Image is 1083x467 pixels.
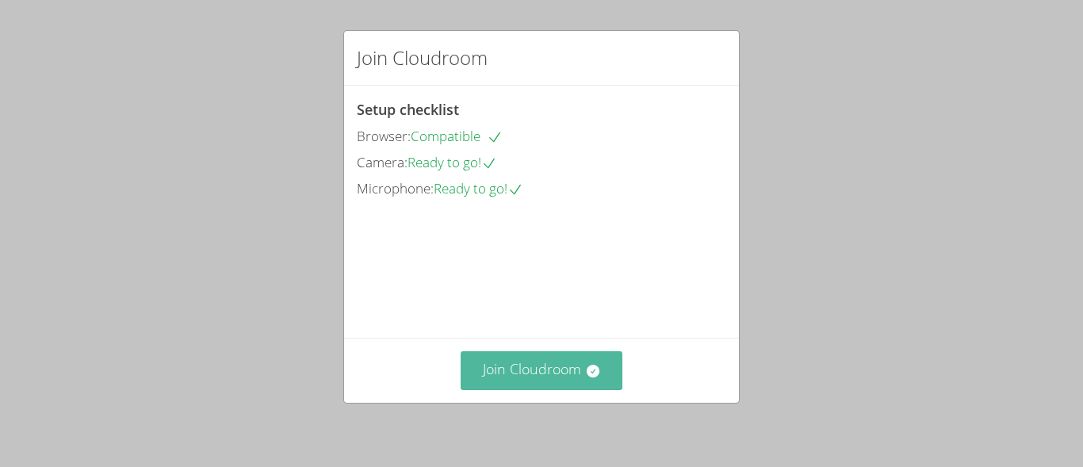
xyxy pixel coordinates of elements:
[357,44,488,72] h2: Join Cloudroom
[408,153,497,171] span: Ready to go!
[357,179,434,197] span: Microphone:
[434,179,523,197] span: Ready to go!
[357,100,459,119] span: Setup checklist
[461,351,623,390] button: Join Cloudroom
[357,127,411,145] span: Browser:
[357,153,408,171] span: Camera:
[411,127,503,145] span: Compatible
